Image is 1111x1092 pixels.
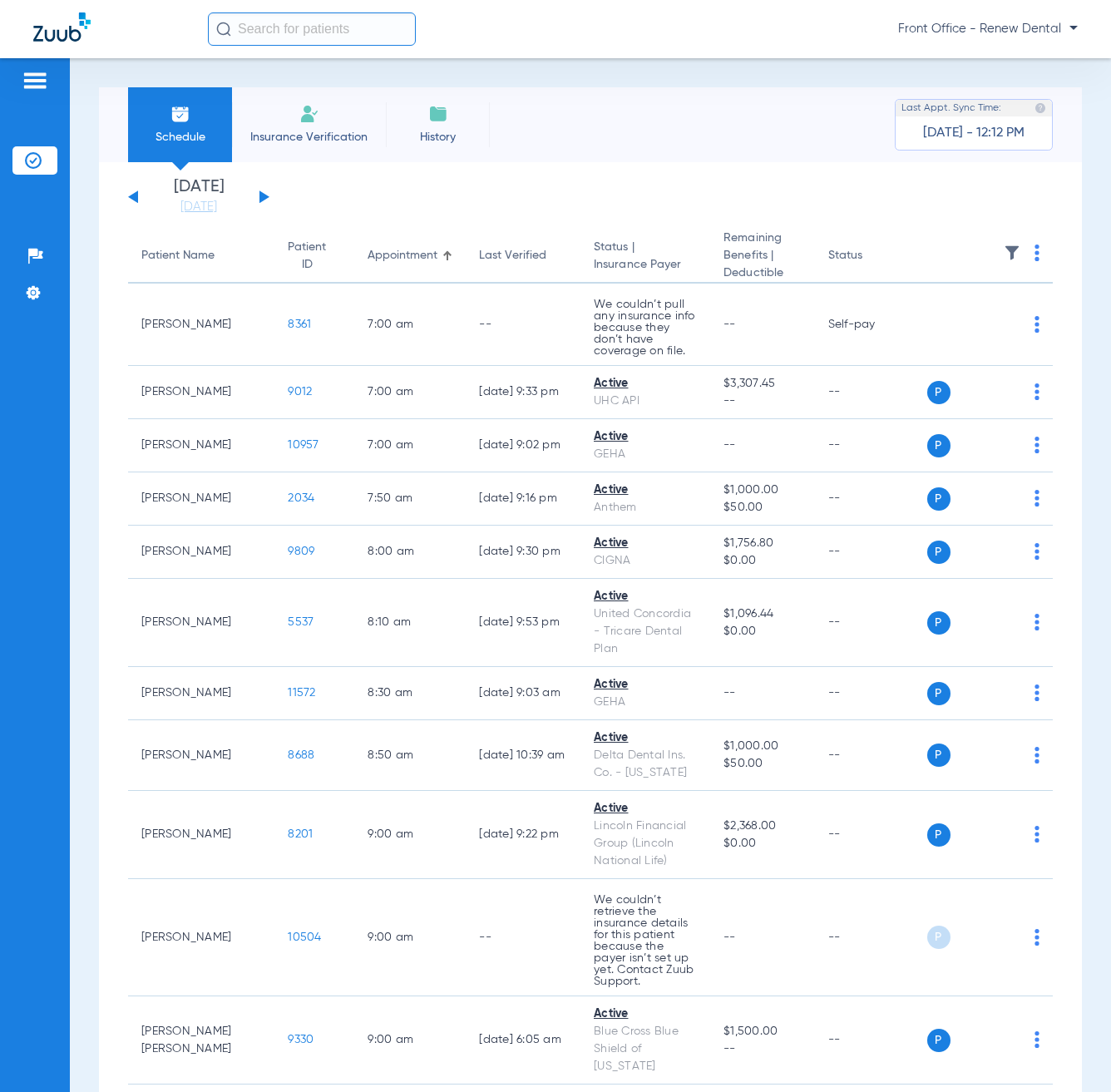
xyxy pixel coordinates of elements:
td: [PERSON_NAME] [128,667,274,720]
div: Last Verified [479,247,546,264]
span: 5537 [288,616,314,628]
img: group-dot-blue.svg [1034,437,1039,453]
span: P [927,682,951,705]
span: -- [723,393,801,410]
td: -- [815,579,927,667]
img: filter.svg [1004,245,1020,261]
div: Appointment [368,247,437,264]
img: group-dot-blue.svg [1034,747,1039,763]
div: Patient ID [288,239,326,274]
td: [DATE] 9:16 PM [466,472,580,526]
a: [DATE] [149,199,249,215]
span: Last Appt. Sync Time: [901,100,1001,116]
img: group-dot-blue.svg [1034,490,1039,506]
span: -- [723,687,736,699]
div: Anthem [594,499,697,516]
td: -- [815,879,927,996]
p: We couldn’t pull any insurance info because they don’t have coverage on file. [594,299,697,357]
img: group-dot-blue.svg [1034,383,1039,400]
img: hamburger-icon [22,71,48,91]
span: 8201 [288,828,313,840]
input: Search for patients [208,12,416,46]
div: Active [594,588,697,605]
td: [PERSON_NAME] [128,284,274,366]
td: [PERSON_NAME] [128,472,274,526]
img: last sync help info [1034,102,1046,114]
span: $3,307.45 [723,375,801,393]
span: 8688 [288,749,314,761]
span: P [927,611,951,635]
div: UHC API [594,393,697,410]
span: 2034 [288,492,314,504]
span: P [927,926,951,949]
span: $2,368.00 [723,818,801,835]
td: 8:50 AM [354,720,466,791]
span: P [927,487,951,511]
th: Remaining Benefits | [710,230,814,284]
li: [DATE] [149,179,249,215]
div: Appointment [368,247,452,264]
td: [DATE] 9:33 PM [466,366,580,419]
span: 10957 [288,439,318,451]
img: group-dot-blue.svg [1034,929,1039,946]
div: Patient Name [141,247,261,264]
td: Self-pay [815,284,927,366]
td: [PERSON_NAME] [128,579,274,667]
td: [DATE] 10:39 AM [466,720,580,791]
img: Zuub Logo [33,12,91,42]
div: Last Verified [479,247,567,264]
div: Patient ID [288,239,341,274]
iframe: Chat Widget [1028,1012,1111,1092]
div: Blue Cross Blue Shield of [US_STATE] [594,1023,697,1075]
th: Status | [580,230,710,284]
img: group-dot-blue.svg [1034,316,1039,333]
img: Search Icon [216,22,231,37]
div: GEHA [594,446,697,463]
span: Schedule [141,129,220,146]
span: 11572 [288,687,315,699]
td: [DATE] 9:53 PM [466,579,580,667]
td: 9:00 AM [354,996,466,1085]
td: [PERSON_NAME] [128,366,274,419]
th: Status [815,230,927,284]
div: Lincoln Financial Group (Lincoln National Life) [594,818,697,870]
div: Active [594,1006,697,1023]
td: [DATE] 9:02 PM [466,419,580,472]
td: 7:00 AM [354,419,466,472]
td: -- [815,526,927,579]
td: 8:00 AM [354,526,466,579]
span: Front Office - Renew Dental [898,21,1078,37]
img: group-dot-blue.svg [1034,826,1039,842]
span: 9012 [288,386,312,398]
span: P [927,823,951,847]
img: group-dot-blue.svg [1034,614,1039,630]
td: [PERSON_NAME] [128,526,274,579]
span: $0.00 [723,835,801,852]
td: [PERSON_NAME] [128,720,274,791]
span: [DATE] - 12:12 PM [923,125,1025,141]
td: -- [466,284,580,366]
td: -- [815,791,927,879]
span: P [927,744,951,767]
div: Active [594,676,697,694]
span: Deductible [723,264,801,282]
span: P [927,381,951,404]
td: [DATE] 9:22 PM [466,791,580,879]
td: [PERSON_NAME] [128,419,274,472]
td: -- [815,419,927,472]
td: 8:30 AM [354,667,466,720]
td: [DATE] 6:05 AM [466,996,580,1085]
span: -- [723,319,736,330]
span: -- [723,439,736,451]
span: -- [723,931,736,943]
img: History [428,104,448,124]
td: -- [815,720,927,791]
div: GEHA [594,694,697,711]
span: P [927,541,951,564]
span: $50.00 [723,499,801,516]
span: $1,756.80 [723,535,801,552]
div: Active [594,482,697,499]
td: [DATE] 9:03 AM [466,667,580,720]
img: Schedule [170,104,190,124]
